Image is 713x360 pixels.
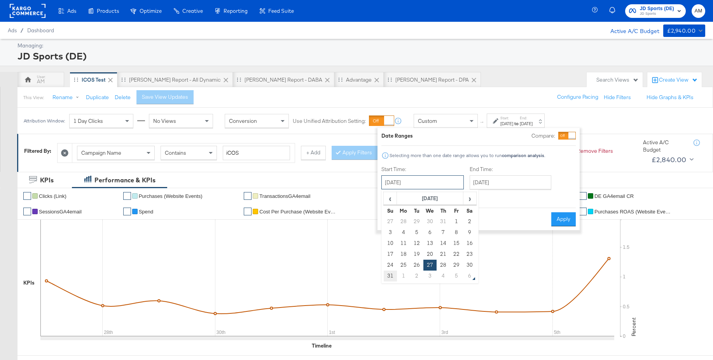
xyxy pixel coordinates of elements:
label: Start: [500,115,513,121]
td: 12 [410,238,423,249]
td: 9 [463,227,476,238]
span: JD Sports [640,11,674,17]
button: JD Sports (DE)JD Sports [625,4,686,18]
div: Performance & KPIs [94,176,156,185]
td: 13 [423,238,437,249]
div: Selecting more than one date range allows you to run . [389,153,545,158]
th: Sa [463,205,476,216]
td: 28 [397,216,410,227]
div: [DATE] [520,121,533,127]
button: Duplicate [86,94,109,101]
td: 20 [423,249,437,260]
span: Conversion [229,117,257,124]
td: 5 [450,271,463,281]
button: Rename [47,91,87,105]
div: Drag to reorder tab [388,77,392,82]
button: Configure Pacing [552,90,604,104]
th: [DATE] [397,192,463,205]
div: AM [37,78,45,85]
td: 27 [384,216,397,227]
a: ✔ [244,208,252,215]
td: 31 [384,271,397,281]
td: 25 [397,260,410,271]
span: ‹ [384,192,396,204]
div: [PERSON_NAME] Report - DABA [245,76,322,84]
td: 29 [410,216,423,227]
td: 1 [397,271,410,281]
label: Start Time: [381,166,464,173]
div: Drag to reorder tab [338,77,343,82]
td: 17 [384,249,397,260]
td: 6 [463,271,476,281]
button: £2,940.00 [663,24,705,37]
label: Compare: [531,132,555,140]
div: [DATE] [500,121,513,127]
button: + Add [301,146,326,160]
td: 21 [437,249,450,260]
div: JD Sports (DE) [17,49,703,63]
div: Advantage [346,76,372,84]
td: 6 [423,227,437,238]
span: Creative [182,8,203,14]
td: 26 [410,260,423,271]
span: 1 Day Clicks [73,117,103,124]
div: [PERSON_NAME] Report - All Dynamic [129,76,221,84]
span: TransactionsGA4email [259,193,310,199]
td: 11 [397,238,410,249]
div: Active A/C Budget [643,139,686,153]
div: Drag to reorder tab [74,77,78,82]
a: ✔ [579,192,587,200]
input: Enter a search term [223,146,290,160]
div: This View: [23,94,44,101]
a: Dashboard [27,27,54,33]
td: 2 [410,271,423,281]
div: £2,940.00 [667,26,696,36]
strong: to [513,121,520,126]
label: End Time: [470,166,554,173]
div: [PERSON_NAME] Report - DPA [395,76,469,84]
span: Products [97,8,119,14]
span: Ads [67,8,76,14]
td: 7 [437,227,450,238]
th: Fr [450,205,463,216]
div: Managing: [17,42,703,49]
button: Delete [115,94,131,101]
div: Filtered By: [24,147,51,155]
td: 16 [463,238,476,249]
td: 23 [463,249,476,260]
strong: comparison analysis [502,152,544,158]
div: iCOS Test [82,76,105,84]
span: SessionsGA4email [39,209,82,215]
td: 31 [437,216,450,227]
div: KPIs [23,279,35,287]
span: Cost Per Purchase (Website Events) [259,209,337,215]
div: £2,840.00 [652,154,687,166]
button: AM [692,4,705,18]
td: 1 [450,216,463,227]
div: Date Ranges [381,132,413,140]
td: 24 [384,260,397,271]
span: No Views [153,117,176,124]
span: Clicks (Link) [39,193,66,199]
span: Contains [165,149,186,156]
td: 27 [423,260,437,271]
span: DE GA4email CR [594,193,634,199]
td: 22 [450,249,463,260]
a: ✔ [23,192,31,200]
span: Feed Suite [268,8,294,14]
text: Percent [630,318,637,336]
td: 19 [410,249,423,260]
a: ✔ [23,208,31,215]
td: 30 [463,260,476,271]
div: Create View [659,76,698,84]
span: Spend [139,209,154,215]
a: ✔ [244,192,252,200]
span: Reporting [224,8,248,14]
td: 29 [450,260,463,271]
div: Timeline [312,342,332,350]
th: Tu [410,205,423,216]
span: ↑ [479,121,486,124]
a: ✔ [123,208,131,215]
div: Search Views [596,76,639,84]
